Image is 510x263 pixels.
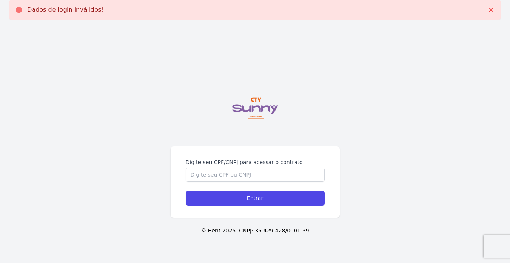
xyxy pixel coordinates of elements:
[27,6,104,14] p: Dados de login inválidos!
[186,168,325,182] input: Digite seu CPF ou CNPJ
[12,227,498,235] p: © Hent 2025. CNPJ: 35.429.428/0001-39
[186,191,325,206] input: Entrar
[186,158,325,166] label: Digite seu CPF/CNPJ para acessar o contrato
[214,80,297,134] img: logo%20sunny%20principal.png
